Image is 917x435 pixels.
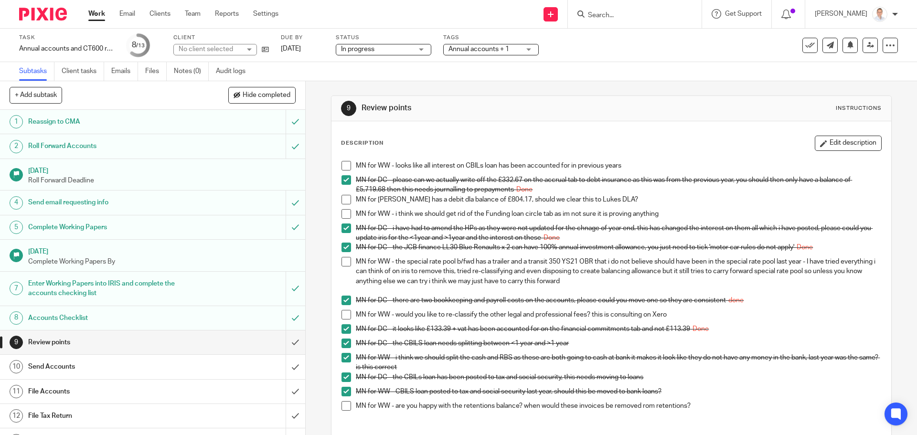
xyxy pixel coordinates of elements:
[544,234,560,241] span: Done
[836,105,882,112] div: Instructions
[10,140,23,153] div: 2
[28,115,193,129] h1: Reassign to CMA
[443,34,539,42] label: Tags
[356,175,881,195] p: MN for DC - please can we actually write off the £332.67 on the accrual tab to debt insurance as ...
[356,353,881,372] p: MN for WW - i think we should split the cash and RBS as these are both going to cash at bank it m...
[815,136,882,151] button: Edit description
[341,101,356,116] div: 9
[62,62,104,81] a: Client tasks
[174,62,209,81] a: Notes (0)
[587,11,673,20] input: Search
[28,195,193,210] h1: Send email requesting info
[10,385,23,398] div: 11
[28,139,193,153] h1: Roll Forward Accounts
[28,276,193,301] h1: Enter Working Papers into IRIS and complete the accounts checking list
[356,401,881,411] p: MN for WW - are you happy with the retentions balance? when would these invoices be removed rom r...
[149,9,171,19] a: Clients
[28,176,296,185] p: Roll Forwardl Deadline
[119,9,135,19] a: Email
[341,46,374,53] span: In progress
[145,62,167,81] a: Files
[356,310,881,319] p: MN for WW - would you like to re-classify the other legal and professional fees? this is consulti...
[19,62,54,81] a: Subtasks
[215,9,239,19] a: Reports
[216,62,253,81] a: Audit logs
[341,139,384,147] p: Description
[356,209,881,219] p: MN for WW - i think we should get rid of the Funding loan circle tab as im not sure it is proving...
[815,9,867,19] p: [PERSON_NAME]
[281,34,324,42] label: Due by
[136,43,145,48] small: /13
[336,34,431,42] label: Status
[243,92,290,99] span: Hide completed
[356,339,881,348] p: MN for DC - the CBILS loan needs splitting between <1 year and >1 year
[281,45,301,52] span: [DATE]
[19,8,67,21] img: Pixie
[28,220,193,234] h1: Complete Working Papers
[693,326,709,332] span: Done
[28,409,193,423] h1: File Tax Return
[28,384,193,399] h1: File Accounts
[10,87,62,103] button: + Add subtask
[356,243,881,252] p: MN for DC - the JCB finance LL30 Blue Renaults x 2 can have 100% annual investment allowance, you...
[28,335,193,350] h1: Review points
[19,44,115,53] div: Annual accounts and CT600 return
[356,296,881,305] p: MN for DC - there are two bookkeeping and payroll costs on the accounts, please could you move on...
[516,186,533,193] span: Done
[111,62,138,81] a: Emails
[28,244,296,256] h1: [DATE]
[10,311,23,325] div: 8
[10,409,23,423] div: 12
[28,360,193,374] h1: Send Accounts
[253,9,278,19] a: Settings
[228,87,296,103] button: Hide completed
[356,161,881,170] p: MN for WW - looks like all interest on CBILs loan has been accounted for in previous years
[356,372,881,382] p: MN for DC - the CBILs loan has been posted to tax and social security, this needs moving to loans
[10,360,23,373] div: 10
[872,7,887,22] img: accounting-firm-kent-will-wood-e1602855177279.jpg
[173,34,269,42] label: Client
[10,336,23,349] div: 9
[356,195,881,204] p: MN for [PERSON_NAME] has a debit dla balance of £804.17, should we clear this to Lukes DLA?
[356,257,881,286] p: MN for WW - the special rate pool b/fwd has a trailer and a transit 350 YS21 OBR that i do not be...
[179,44,241,54] div: No client selected
[356,324,881,334] p: MN for DC - it looks like £133.39 + vat has been accounted for on the financial commitments tab a...
[797,244,813,251] span: Done
[728,297,744,304] span: done
[10,196,23,210] div: 4
[362,103,632,113] h1: Review points
[28,164,296,176] h1: [DATE]
[10,221,23,234] div: 5
[356,223,881,243] p: MN for DC - i have had to amend the HPs as they were not updated for the chnage of year end. this...
[28,311,193,325] h1: Accounts Checklist
[28,257,296,266] p: Complete Working Papers By
[185,9,201,19] a: Team
[19,34,115,42] label: Task
[10,282,23,295] div: 7
[448,46,509,53] span: Annual accounts + 1
[88,9,105,19] a: Work
[10,115,23,128] div: 1
[132,40,145,51] div: 8
[356,387,881,396] p: MN for WW - CBILS loan posted to tax and social security last year, should this be moved to bank ...
[725,11,762,17] span: Get Support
